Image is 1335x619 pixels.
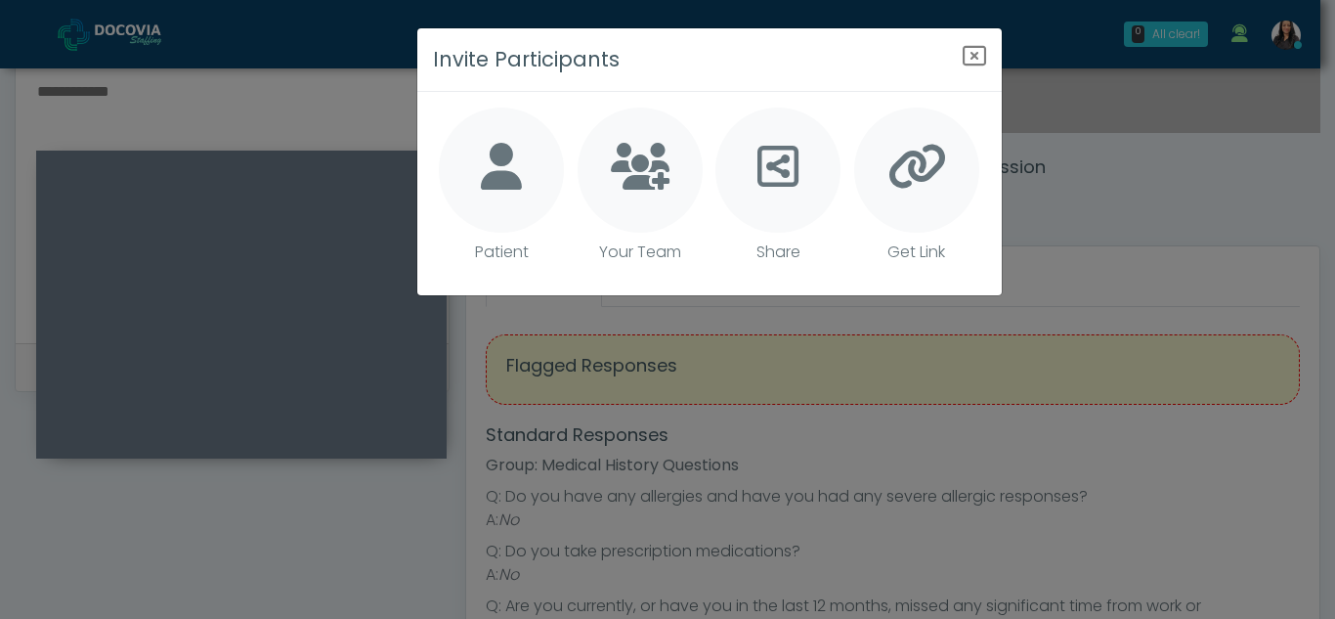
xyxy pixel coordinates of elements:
[947,28,1002,84] button: Close
[599,241,681,264] p: Your Team
[756,241,800,264] p: Share
[16,8,74,66] button: Open LiveChat chat widget
[433,44,620,75] h3: Invite Participants
[887,241,945,264] p: Get Link
[475,241,529,264] p: Patient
